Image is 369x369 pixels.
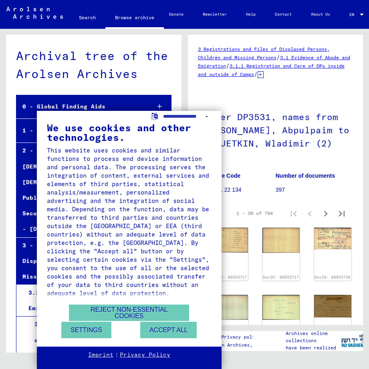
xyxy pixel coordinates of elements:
button: Reject non-essential cookies [69,305,189,321]
div: This website uses cookies and similar functions to process end device information and personal da... [47,146,212,297]
button: Settings [61,322,111,338]
button: Accept all [140,322,197,338]
a: Imprint [88,351,113,359]
div: We use cookies and other technologies. [47,123,212,142]
a: Privacy Policy [120,351,170,359]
